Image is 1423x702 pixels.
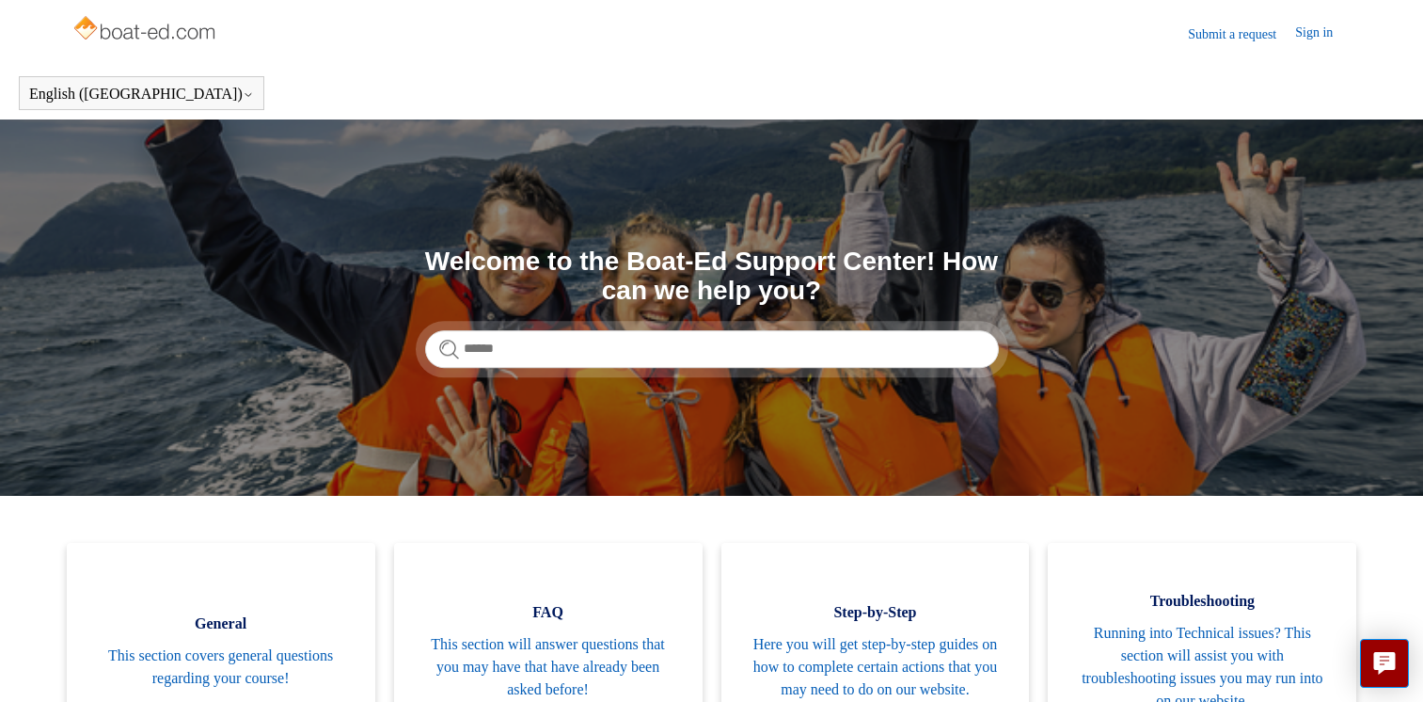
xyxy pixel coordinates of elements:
[1360,639,1409,688] button: Live chat
[1188,24,1295,44] a: Submit a request
[422,633,674,701] span: This section will answer questions that you may have that have already been asked before!
[425,247,999,306] h1: Welcome to the Boat-Ed Support Center! How can we help you?
[425,330,999,368] input: Search
[29,86,254,103] button: English ([GEOGRAPHIC_DATA])
[1295,23,1352,45] a: Sign in
[422,601,674,624] span: FAQ
[750,633,1002,701] span: Here you will get step-by-step guides on how to complete certain actions that you may need to do ...
[1076,590,1328,613] span: Troubleshooting
[95,613,347,635] span: General
[750,601,1002,624] span: Step-by-Step
[95,645,347,690] span: This section covers general questions regarding your course!
[71,11,221,49] img: Boat-Ed Help Center home page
